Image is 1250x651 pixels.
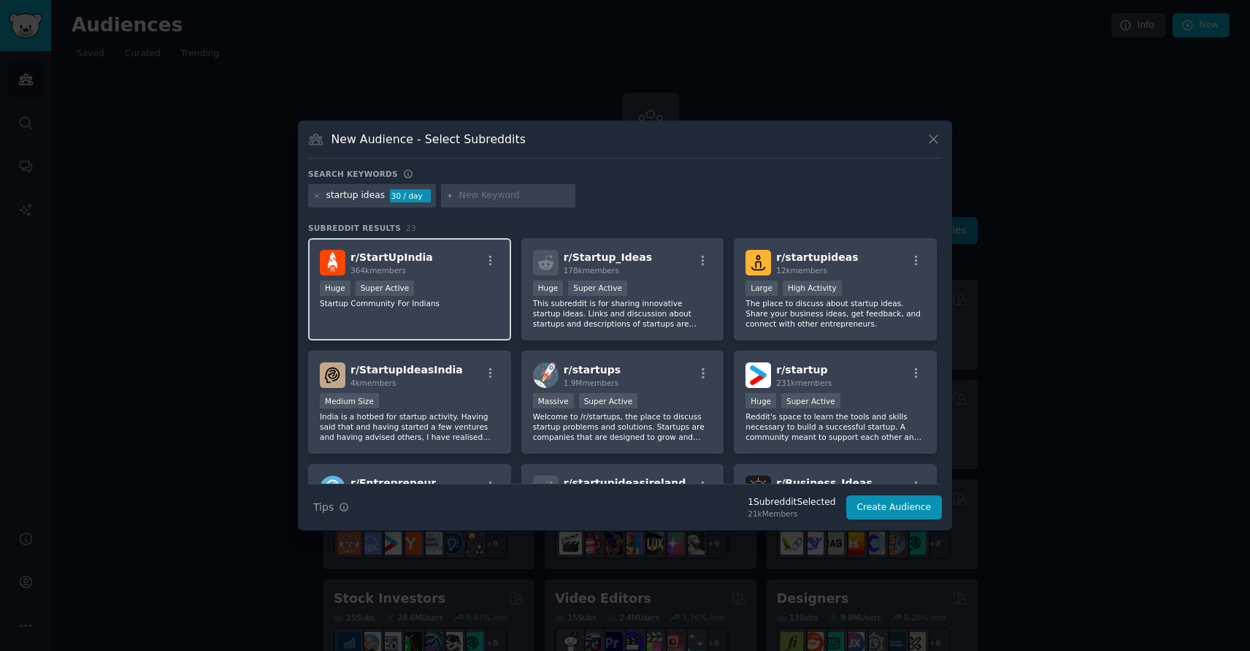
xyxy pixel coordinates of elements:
span: 364k members [350,266,406,275]
span: r/ StartupIdeasIndia [350,364,463,376]
p: This subreddit is for sharing innovative startup ideas. Links and discussion about startups and d... [533,298,713,329]
p: Reddit's space to learn the tools and skills necessary to build a successful startup. A community... [745,411,925,442]
div: 1 Subreddit Selected [748,496,835,509]
span: 23 [406,224,416,232]
button: Create Audience [846,495,943,520]
span: r/ startups [564,364,621,376]
img: Business_Ideas [745,476,771,501]
span: 12k members [776,266,827,275]
span: r/ startupideas [776,251,858,263]
div: Huge [320,281,350,296]
div: Super Active [781,393,840,408]
span: r/ Entrepreneur [350,477,436,489]
div: Large [745,281,778,296]
span: 231k members [776,378,832,387]
div: 21k Members [748,509,835,519]
div: Super Active [356,281,415,296]
h3: Search keywords [308,169,398,179]
span: r/ Startup_Ideas [564,251,652,263]
p: India is a hotbed for startup activity. Having said that and having started a few ventures and ha... [320,411,499,442]
p: Welcome to /r/startups, the place to discuss startup problems and solutions. Startups are compani... [533,411,713,442]
div: Huge [533,281,564,296]
div: Medium Size [320,393,379,408]
div: startup ideas [326,189,386,202]
div: 30 / day [390,189,431,202]
span: 4k members [350,378,396,387]
div: Super Active [579,393,638,408]
div: Huge [745,393,776,408]
input: New Keyword [459,189,570,202]
span: 1.9M members [564,378,619,387]
div: Massive [533,393,574,408]
button: Tips [308,495,354,520]
h3: New Audience - Select Subreddits [331,132,526,147]
p: Startup Community For Indians [320,298,499,308]
span: 178k members [564,266,619,275]
span: Tips [313,500,334,515]
span: r/ startupideasireland [564,477,686,489]
span: r/ startup [776,364,827,376]
img: StartUpIndia [320,250,345,275]
span: r/ StartUpIndia [350,251,433,263]
p: The place to discuss about startup ideas. Share your business ideas, get feedback, and connect wi... [745,298,925,329]
img: startupideas [745,250,771,275]
div: Super Active [568,281,627,296]
img: Entrepreneur [320,476,345,501]
div: High Activity [783,281,842,296]
span: Subreddit Results [308,223,401,233]
img: startup [745,362,771,388]
img: startups [533,362,559,388]
img: StartupIdeasIndia [320,362,345,388]
span: r/ Business_Ideas [776,477,872,489]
